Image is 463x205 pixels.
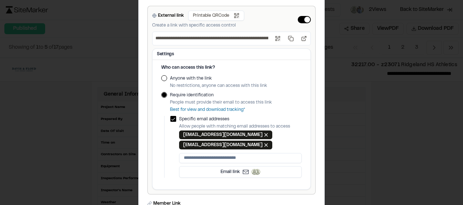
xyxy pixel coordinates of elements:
[158,12,184,19] label: External link
[179,166,302,178] button: Email linknull's profileJeb Crews's profile
[179,116,302,122] label: Specific email addresses
[179,123,302,130] p: Allow people with matching email addresses to access
[183,132,262,138] span: [EMAIL_ADDRESS][DOMAIN_NAME]
[157,51,306,57] h3: Settings
[161,64,302,71] h4: Who can access this link?
[170,83,267,89] p: No restrictions, anyone can access with this link
[170,106,272,113] p: Best for view and download tracking*
[254,169,260,175] img: Jeb Crews's profile
[188,11,244,21] button: Printable QRCode
[252,169,257,175] img: null's profile
[170,92,272,99] label: Require identification
[170,99,272,106] p: People must provide their email to access this link
[221,169,240,175] span: Email link
[183,142,262,148] span: [EMAIL_ADDRESS][DOMAIN_NAME]
[152,22,244,29] p: Create a link with specific access control
[170,75,267,82] label: Anyone with the link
